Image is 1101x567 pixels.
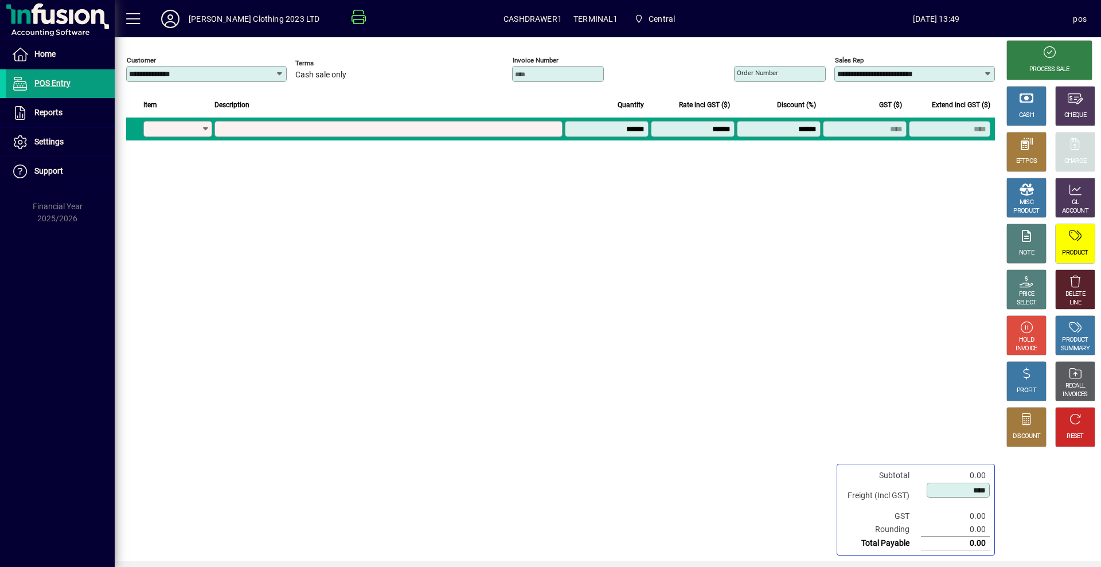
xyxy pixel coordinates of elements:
[842,510,921,523] td: GST
[1029,65,1069,74] div: PROCESS SALE
[835,56,864,64] mat-label: Sales rep
[842,537,921,550] td: Total Payable
[34,49,56,58] span: Home
[1069,299,1081,307] div: LINE
[1063,390,1087,399] div: INVOICES
[1013,432,1040,441] div: DISCOUNT
[1064,111,1086,120] div: CHEQUE
[1019,111,1034,120] div: CASH
[1064,157,1087,166] div: CHARGE
[6,40,115,69] a: Home
[842,523,921,537] td: Rounding
[1016,157,1037,166] div: EFTPOS
[6,157,115,186] a: Support
[618,99,644,111] span: Quantity
[842,469,921,482] td: Subtotal
[6,99,115,127] a: Reports
[1017,386,1036,395] div: PROFIT
[649,10,675,28] span: Central
[932,99,990,111] span: Extend incl GST ($)
[921,537,990,550] td: 0.00
[1017,299,1037,307] div: SELECT
[1061,345,1090,353] div: SUMMARY
[34,166,63,175] span: Support
[295,60,364,67] span: Terms
[152,9,189,29] button: Profile
[777,99,816,111] span: Discount (%)
[737,69,778,77] mat-label: Order number
[295,71,346,80] span: Cash sale only
[214,99,249,111] span: Description
[573,10,618,28] span: TERMINAL1
[1019,290,1034,299] div: PRICE
[1013,207,1039,216] div: PRODUCT
[1020,198,1033,207] div: MISC
[503,10,562,28] span: CASHDRAWER1
[1067,432,1084,441] div: RESET
[842,482,921,510] td: Freight (Incl GST)
[1065,382,1086,390] div: RECALL
[1019,336,1034,345] div: HOLD
[630,9,680,29] span: Central
[6,128,115,157] a: Settings
[34,137,64,146] span: Settings
[143,99,157,111] span: Item
[1073,10,1087,28] div: pos
[127,56,156,64] mat-label: Customer
[921,510,990,523] td: 0.00
[513,56,559,64] mat-label: Invoice number
[879,99,902,111] span: GST ($)
[189,10,319,28] div: [PERSON_NAME] Clothing 2023 LTD
[679,99,730,111] span: Rate incl GST ($)
[921,523,990,537] td: 0.00
[1065,290,1085,299] div: DELETE
[1062,207,1088,216] div: ACCOUNT
[1019,249,1034,257] div: NOTE
[1062,336,1088,345] div: PRODUCT
[1062,249,1088,257] div: PRODUCT
[799,10,1073,28] span: [DATE] 13:49
[34,79,71,88] span: POS Entry
[921,469,990,482] td: 0.00
[1072,198,1079,207] div: GL
[34,108,63,117] span: Reports
[1016,345,1037,353] div: INVOICE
